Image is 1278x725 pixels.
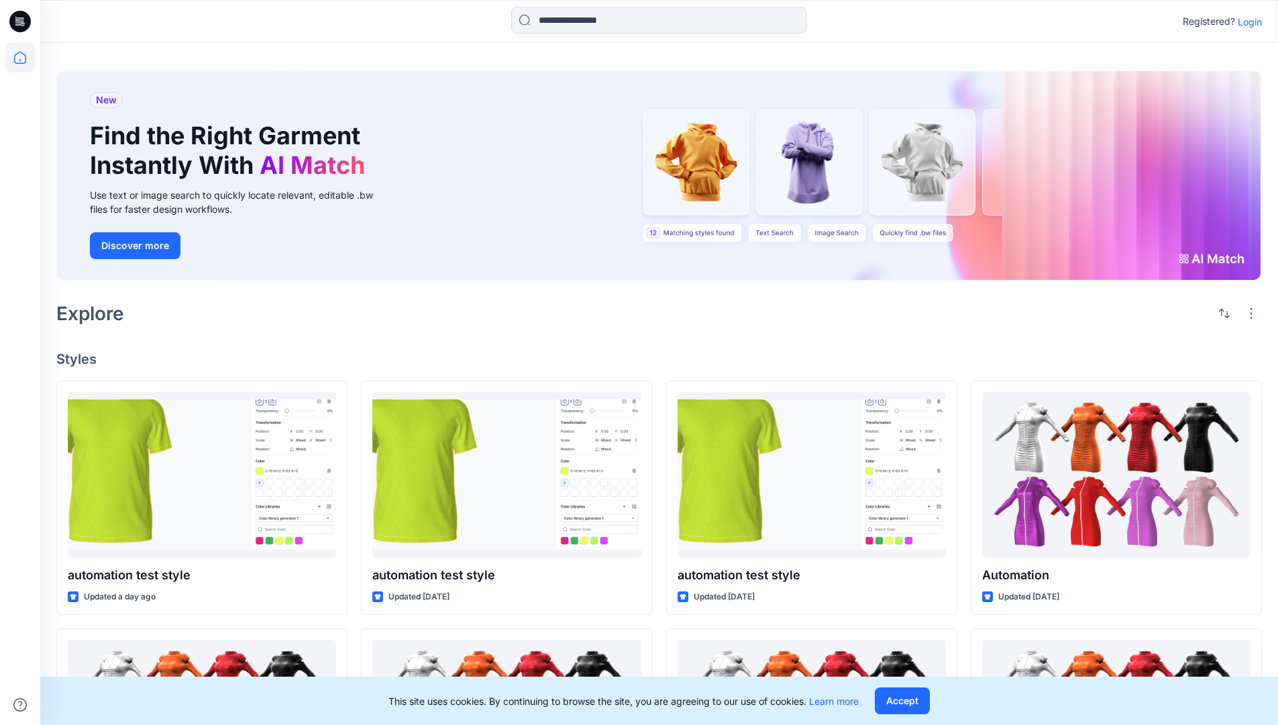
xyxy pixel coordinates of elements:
[68,566,336,585] p: automation test style
[998,590,1059,604] p: Updated [DATE]
[678,566,946,585] p: automation test style
[1183,13,1235,30] p: Registered?
[90,122,372,179] h1: Find the Right Garment Instantly With
[388,590,449,604] p: Updated [DATE]
[56,351,1262,367] h4: Styles
[96,92,117,108] span: New
[90,232,180,259] button: Discover more
[56,303,124,324] h2: Explore
[875,687,930,714] button: Accept
[982,566,1250,585] p: Automation
[90,188,392,216] div: Use text or image search to quickly locate relevant, editable .bw files for faster design workflows.
[678,392,946,558] a: automation test style
[84,590,156,604] p: Updated a day ago
[1238,15,1262,29] p: Login
[388,694,859,708] p: This site uses cookies. By continuing to browse the site, you are agreeing to our use of cookies.
[694,590,755,604] p: Updated [DATE]
[372,392,641,558] a: automation test style
[982,392,1250,558] a: Automation
[68,392,336,558] a: automation test style
[809,695,859,707] a: Learn more
[372,566,641,585] p: automation test style
[260,150,365,180] span: AI Match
